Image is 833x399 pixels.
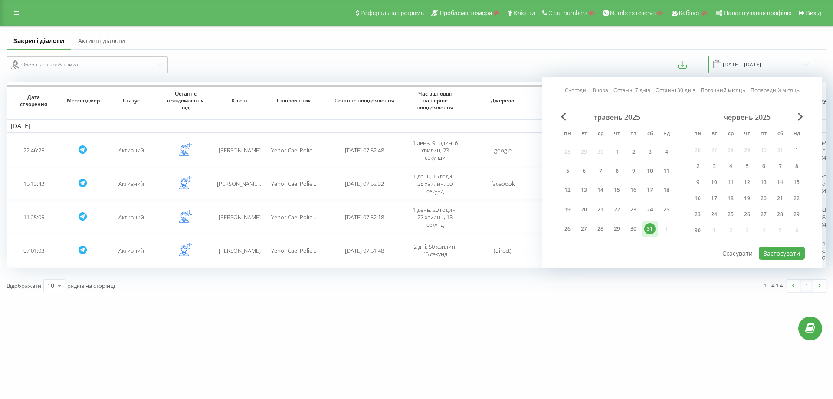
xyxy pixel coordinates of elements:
div: пн 30 черв 2025 р. [689,224,706,237]
div: вт 24 черв 2025 р. [706,208,722,221]
span: Previous Month [561,113,566,121]
span: Клієнти [514,10,535,16]
div: пн 19 трав 2025 р. [559,201,576,218]
div: 15 [611,185,623,196]
div: 11 [661,165,672,177]
div: 1 [791,145,802,156]
button: Експортувати повідомлення [678,60,687,69]
div: вт 17 черв 2025 р. [706,192,722,205]
div: чт 8 трав 2025 р. [609,163,625,179]
div: вт 27 трав 2025 р. [576,221,592,237]
div: сб 21 черв 2025 р. [772,192,788,205]
div: нд 4 трав 2025 р. [658,144,675,160]
div: пт 9 трав 2025 р. [625,163,642,179]
div: сб 28 черв 2025 р. [772,208,788,221]
div: 18 [725,193,736,204]
span: [PERSON_NAME] (@yuliiabodnar) [PERSON_NAME] [217,180,344,188]
button: Застосувати [759,247,805,260]
div: ср 28 трав 2025 р. [592,221,609,237]
span: Дата створення [13,94,54,107]
div: нд 29 черв 2025 р. [788,208,805,221]
div: 12 [562,185,573,196]
abbr: субота [643,128,656,141]
div: червень 2025 [689,113,805,122]
a: Поточний місяць [701,86,745,94]
div: Оберіть співробітника [11,59,156,70]
span: Clear numbers [548,10,587,16]
span: Next Month [798,113,803,121]
span: Співробітник [273,97,315,104]
div: 15 [791,177,802,188]
div: 21 [774,193,786,204]
div: 19 [741,193,753,204]
div: травень 2025 [559,113,675,122]
span: [DATE] 07:52:18 [345,213,384,221]
td: 1 день, 16 годин, 38 хвилин, 50 секунд [408,168,462,200]
div: 23 [692,209,703,220]
div: 22 [611,204,623,215]
div: чт 5 черв 2025 р. [739,160,755,173]
div: пн 26 трав 2025 р. [559,221,576,237]
div: 29 [791,209,802,220]
td: 1 день, 20 годин, 27 хвилин, 13 секунд [408,201,462,233]
div: 16 [628,185,639,196]
td: 22:46:25 [7,135,61,166]
td: 11:25:05 [7,201,61,233]
div: чт 15 трав 2025 р. [609,182,625,198]
span: Мессенджер [67,97,98,104]
div: 5 [741,161,753,172]
a: Вчора [593,86,608,94]
div: 20 [758,193,769,204]
div: пт 23 трав 2025 р. [625,201,642,218]
abbr: понеділок [561,128,574,141]
div: 7 [595,165,606,177]
div: 31 [644,223,656,234]
div: 26 [741,209,753,220]
div: 19 [562,204,573,215]
span: facebook [491,180,515,188]
div: 4 [661,146,672,158]
div: 28 [595,223,606,234]
span: [DATE] 07:52:48 [345,146,384,154]
span: Yehor Cael Polieshchuk [271,146,331,154]
div: 1 - 4 з 4 [764,281,783,290]
div: 25 [661,204,672,215]
div: 2 [628,146,639,158]
div: чт 29 трав 2025 р. [609,221,625,237]
span: Налаштування профілю [724,10,791,16]
div: нд 18 трав 2025 р. [658,182,675,198]
span: Реферальна програма [361,10,424,16]
div: чт 22 трав 2025 р. [609,201,625,218]
span: Проблемні номери [439,10,492,16]
div: вт 20 трав 2025 р. [576,201,592,218]
abbr: п’ятниця [627,128,640,141]
abbr: субота [774,128,787,141]
div: ср 18 черв 2025 р. [722,192,739,205]
div: ср 4 черв 2025 р. [722,160,739,173]
span: (direct) [494,247,512,254]
div: 2 [692,161,703,172]
div: сб 31 трав 2025 р. [642,221,658,237]
div: пт 27 черв 2025 р. [755,208,772,221]
div: 28 [774,209,786,220]
div: 3 [644,146,656,158]
div: 3 [708,161,720,172]
abbr: середа [594,128,607,141]
div: пт 30 трав 2025 р. [625,221,642,237]
div: ср 7 трав 2025 р. [592,163,609,179]
span: Останнє повідомлення [329,97,400,104]
div: пн 9 черв 2025 р. [689,176,706,189]
div: нд 11 трав 2025 р. [658,163,675,179]
div: 5 [562,165,573,177]
div: сб 24 трав 2025 р. [642,201,658,218]
div: чт 26 черв 2025 р. [739,208,755,221]
a: 1 [800,280,813,292]
div: пт 16 трав 2025 р. [625,182,642,198]
div: нд 8 черв 2025 р. [788,160,805,173]
abbr: вівторок [708,128,721,141]
a: Активні діалоги [71,33,132,50]
span: Yehor Cael Polieshchuk [271,180,331,188]
td: Активний [104,135,158,166]
span: Час відповіді на перше повідомлення [414,90,456,111]
td: 2 дні, 50 хвилин, 45 секунд [408,235,462,267]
